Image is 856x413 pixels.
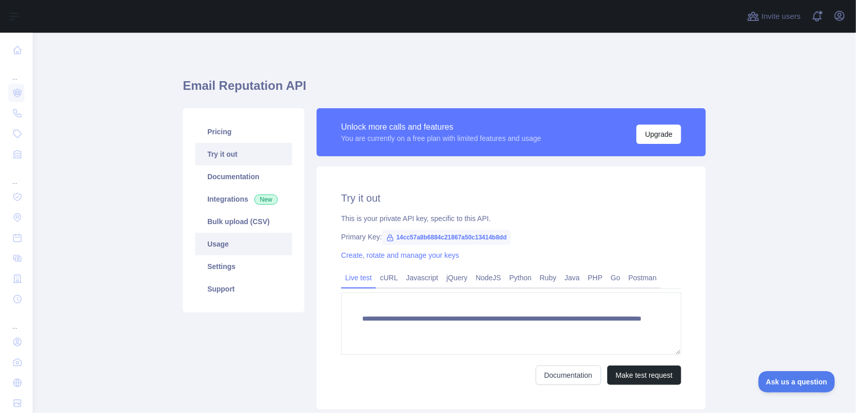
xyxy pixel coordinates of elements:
a: Documentation [195,165,292,188]
div: You are currently on a free plan with limited features and usage [341,133,541,143]
a: NodeJS [471,270,505,286]
span: New [254,195,278,205]
a: Try it out [195,143,292,165]
a: Documentation [536,366,601,385]
a: Ruby [536,270,561,286]
button: Invite users [745,8,803,25]
a: Create, rotate and manage your keys [341,251,459,259]
a: PHP [584,270,607,286]
a: Usage [195,233,292,255]
a: Live test [341,270,376,286]
a: Bulk upload (CSV) [195,210,292,233]
a: Integrations New [195,188,292,210]
a: Support [195,278,292,300]
a: Java [561,270,584,286]
span: 14cc57a8b6884c21867a50c13414b8dd [382,230,511,245]
a: Pricing [195,120,292,143]
div: ... [8,310,25,331]
button: Make test request [607,366,681,385]
span: Invite users [762,11,801,22]
a: Python [505,270,536,286]
button: Upgrade [636,125,681,144]
a: Go [607,270,625,286]
div: Primary Key: [341,232,681,242]
a: Settings [195,255,292,278]
a: jQuery [442,270,471,286]
a: Postman [625,270,661,286]
iframe: Toggle Customer Support [758,371,836,393]
a: cURL [376,270,402,286]
h1: Email Reputation API [183,78,706,102]
div: ... [8,165,25,186]
h2: Try it out [341,191,681,205]
a: Javascript [402,270,442,286]
div: Unlock more calls and features [341,121,541,133]
div: This is your private API key, specific to this API. [341,213,681,224]
div: ... [8,61,25,82]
